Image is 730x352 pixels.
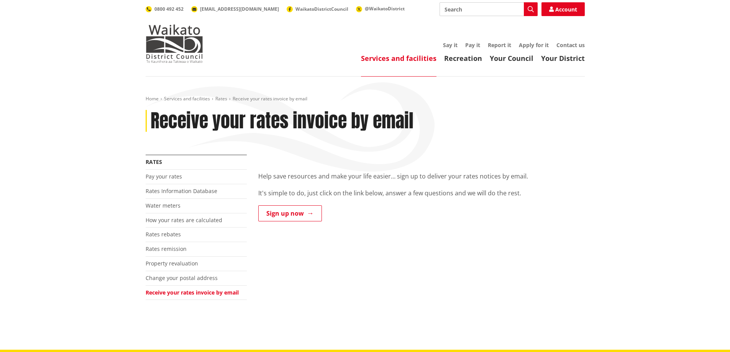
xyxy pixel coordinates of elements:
[146,187,217,195] a: Rates Information Database
[541,54,585,63] a: Your District
[519,41,549,49] a: Apply for it
[146,274,218,282] a: Change your postal address
[146,245,187,252] a: Rates remission
[146,202,180,209] a: Water meters
[146,289,239,296] a: Receive your rates invoice by email
[490,54,533,63] a: Your Council
[541,2,585,16] a: Account
[440,2,538,16] input: Search input
[146,95,159,102] a: Home
[365,5,405,12] span: @WaikatoDistrict
[146,96,585,102] nav: breadcrumb
[164,95,210,102] a: Services and facilities
[146,25,203,63] img: Waikato District Council - Te Kaunihera aa Takiwaa o Waikato
[443,41,458,49] a: Say it
[258,172,585,181] p: Help save resources and make your life easier… sign up to deliver your rates notices by email.
[444,54,482,63] a: Recreation
[191,6,279,12] a: [EMAIL_ADDRESS][DOMAIN_NAME]
[556,41,585,49] a: Contact us
[361,54,436,63] a: Services and facilities
[146,260,198,267] a: Property revaluation
[146,173,182,180] a: Pay your rates
[295,6,348,12] span: WaikatoDistrictCouncil
[154,6,184,12] span: 0800 492 452
[488,41,511,49] a: Report it
[146,216,222,224] a: How your rates are calculated
[356,5,405,12] a: @WaikatoDistrict
[465,41,480,49] a: Pay it
[146,158,162,165] a: Rates
[287,6,348,12] a: WaikatoDistrictCouncil
[200,6,279,12] span: [EMAIL_ADDRESS][DOMAIN_NAME]
[151,110,413,132] h1: Receive your rates invoice by email
[146,6,184,12] a: 0800 492 452
[258,205,322,221] a: Sign up now
[233,95,307,102] span: Receive your rates invoice by email
[258,188,585,198] p: It's simple to do, just click on the link below, answer a few questions and we will do the rest.
[215,95,227,102] a: Rates
[146,231,181,238] a: Rates rebates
